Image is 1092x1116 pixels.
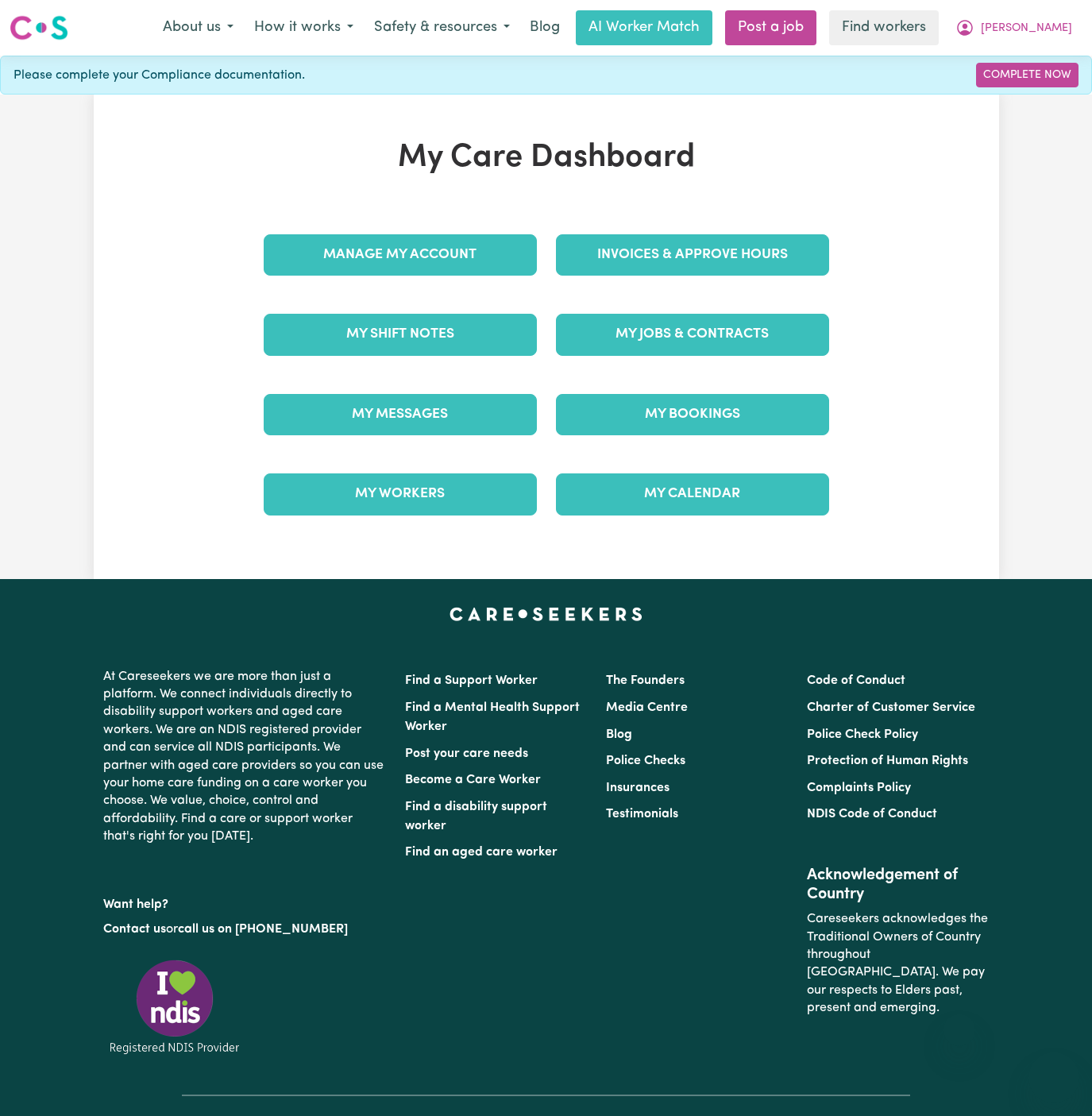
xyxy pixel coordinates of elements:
[556,314,829,355] a: My Jobs & Contracts
[945,11,1082,44] button: My Account
[264,314,537,355] a: My Shift Notes
[10,14,68,42] img: Careseekers logo
[807,755,968,767] a: Protection of Human Rights
[981,20,1072,37] span: [PERSON_NAME]
[807,728,918,741] a: Police Check Policy
[405,747,528,760] a: Post your care needs
[405,801,547,832] a: Find a disability support worker
[807,701,975,714] a: Charter of Customer Service
[152,11,244,44] button: About us
[178,923,348,936] a: call us on [PHONE_NUMBER]
[264,394,537,435] a: My Messages
[405,674,538,687] a: Find a Support Worker
[606,701,688,714] a: Media Centre
[829,10,939,45] a: Find workers
[264,234,537,276] a: Manage My Account
[807,866,989,904] h2: Acknowledgement of Country
[244,11,364,44] button: How it works
[254,139,839,177] h1: My Care Dashboard
[103,914,386,944] p: or
[405,701,580,733] a: Find a Mental Health Support Worker
[556,234,829,276] a: Invoices & Approve Hours
[943,1014,975,1046] iframe: Close message
[807,904,989,1023] p: Careseekers acknowledges the Traditional Owners of Country throughout [GEOGRAPHIC_DATA]. We pay o...
[606,728,632,741] a: Blog
[103,662,386,852] p: At Careseekers we are more than just a platform. We connect individuals directly to disability su...
[103,923,166,936] a: Contact us
[103,957,246,1056] img: Registered NDIS provider
[520,10,569,45] a: Blog
[725,10,816,45] a: Post a job
[14,66,305,85] span: Please complete your Compliance documentation.
[10,10,68,46] a: Careseekers logo
[103,890,386,913] p: Want help?
[556,394,829,435] a: My Bookings
[450,608,642,620] a: Careseekers home page
[807,782,911,794] a: Complaints Policy
[405,774,541,786] a: Become a Care Worker
[606,808,678,821] a: Testimonials
[606,755,685,767] a: Police Checks
[364,11,520,44] button: Safety & resources
[976,63,1078,87] a: Complete Now
[606,674,685,687] a: The Founders
[405,846,558,859] a: Find an aged care worker
[1028,1052,1079,1103] iframe: Button to launch messaging window
[576,10,712,45] a: AI Worker Match
[807,674,905,687] a: Code of Conduct
[556,473,829,515] a: My Calendar
[807,808,937,821] a: NDIS Code of Conduct
[264,473,537,515] a: My Workers
[606,782,669,794] a: Insurances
